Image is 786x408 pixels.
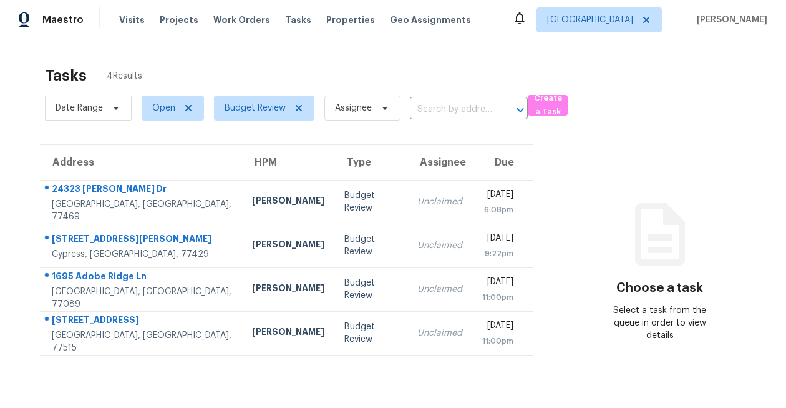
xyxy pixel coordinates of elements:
[407,145,472,180] th: Assignee
[52,182,232,198] div: 24323 [PERSON_NAME] Dr
[534,91,561,120] span: Create a Task
[410,100,493,119] input: Search by address
[40,145,242,180] th: Address
[52,286,232,311] div: [GEOGRAPHIC_DATA], [GEOGRAPHIC_DATA], 77089
[344,189,398,214] div: Budget Review
[52,248,232,261] div: Cypress, [GEOGRAPHIC_DATA], 77429
[482,247,513,260] div: 9:22pm
[252,282,324,297] div: [PERSON_NAME]
[512,101,529,119] button: Open
[344,233,398,258] div: Budget Review
[42,14,84,26] span: Maestro
[45,69,87,82] h2: Tasks
[52,270,232,286] div: 1695 Adobe Ridge Ln
[225,102,286,114] span: Budget Review
[417,327,462,339] div: Unclaimed
[417,283,462,296] div: Unclaimed
[482,319,513,335] div: [DATE]
[334,145,408,180] th: Type
[692,14,767,26] span: [PERSON_NAME]
[152,102,175,114] span: Open
[547,14,633,26] span: [GEOGRAPHIC_DATA]
[482,188,513,204] div: [DATE]
[482,204,513,216] div: 6:08pm
[107,70,142,82] span: 4 Results
[252,238,324,254] div: [PERSON_NAME]
[344,321,398,346] div: Budget Review
[335,102,372,114] span: Assignee
[606,304,712,342] div: Select a task from the queue in order to view details
[52,329,232,354] div: [GEOGRAPHIC_DATA], [GEOGRAPHIC_DATA], 77515
[52,314,232,329] div: [STREET_ADDRESS]
[242,145,334,180] th: HPM
[417,239,462,252] div: Unclaimed
[52,198,232,223] div: [GEOGRAPHIC_DATA], [GEOGRAPHIC_DATA], 77469
[482,335,513,347] div: 11:00pm
[252,326,324,341] div: [PERSON_NAME]
[52,232,232,248] div: [STREET_ADDRESS][PERSON_NAME]
[252,194,324,210] div: [PERSON_NAME]
[326,14,375,26] span: Properties
[616,282,703,294] h3: Choose a task
[56,102,103,114] span: Date Range
[285,16,311,24] span: Tasks
[390,14,471,26] span: Geo Assignments
[160,14,198,26] span: Projects
[482,276,513,291] div: [DATE]
[213,14,270,26] span: Work Orders
[482,291,513,304] div: 11:00pm
[417,196,462,208] div: Unclaimed
[482,232,513,247] div: [DATE]
[119,14,145,26] span: Visits
[472,145,533,180] th: Due
[344,277,398,302] div: Budget Review
[528,95,568,116] button: Create a Task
